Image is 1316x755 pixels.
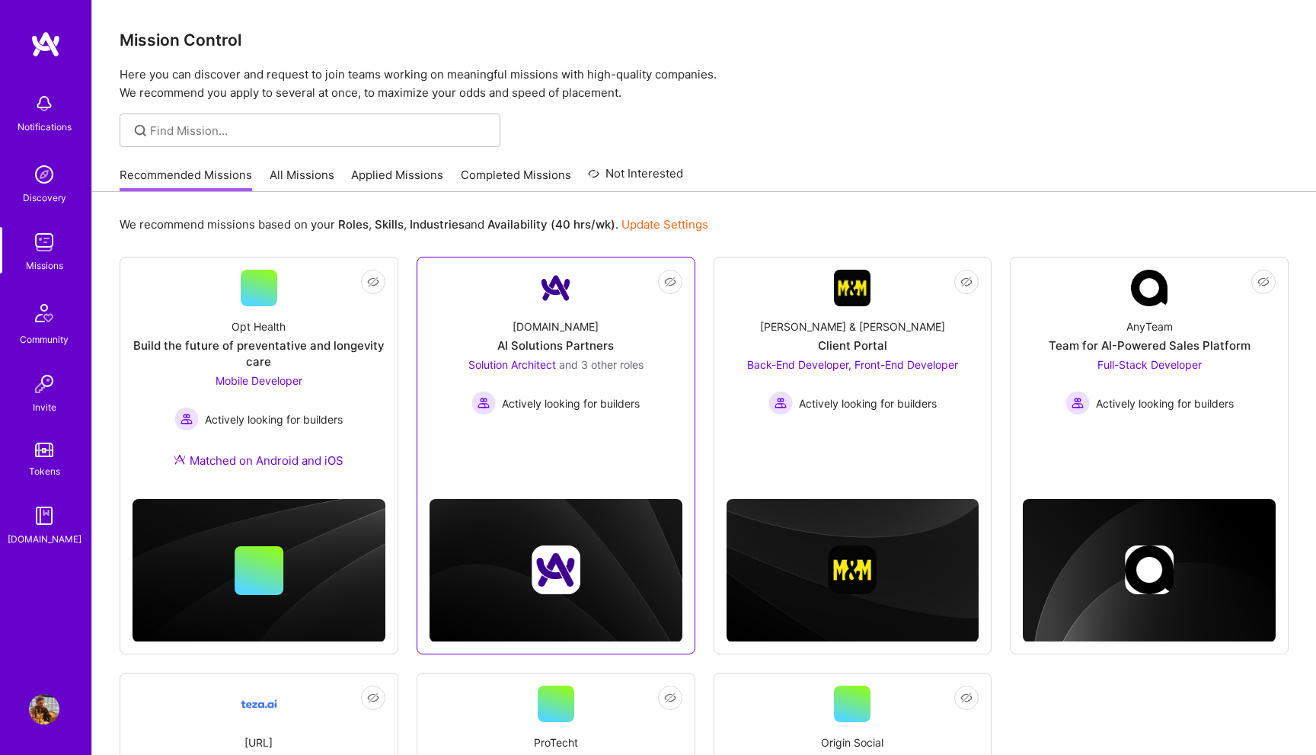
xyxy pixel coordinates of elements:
a: User Avatar [25,694,63,725]
span: Solution Architect [468,358,556,371]
i: icon EyeClosed [367,692,379,704]
span: and 3 other roles [559,358,644,371]
div: Team for AI-Powered Sales Platform [1049,338,1251,354]
img: Actively looking for builders [1065,391,1090,415]
div: [DOMAIN_NAME] [513,318,599,334]
i: icon EyeClosed [960,276,973,288]
img: Company logo [532,545,580,594]
span: Back-End Developer, Front-End Developer [747,358,958,371]
a: Opt HealthBuild the future of preventative and longevity careMobile Developer Actively looking fo... [133,270,385,487]
img: Actively looking for builders [174,407,199,431]
div: AI Solutions Partners [497,338,614,354]
img: Company Logo [834,270,870,306]
h3: Mission Control [120,30,1289,50]
input: Find Mission... [150,123,489,139]
img: Company Logo [538,270,574,306]
img: tokens [35,443,53,457]
div: Discovery [23,190,66,206]
a: Company Logo[DOMAIN_NAME]AI Solutions PartnersSolution Architect and 3 other rolesActively lookin... [430,270,682,449]
img: Invite [29,369,59,399]
div: Build the future of preventative and longevity care [133,338,385,370]
div: Client Portal [818,338,887,354]
b: Availability (40 hrs/wk) [487,217,615,232]
img: Community [26,295,62,331]
p: We recommend missions based on your , , and . [120,216,708,232]
img: logo [30,30,61,58]
img: guide book [29,501,59,531]
div: Opt Health [232,318,286,334]
a: Applied Missions [351,167,443,192]
img: Ateam Purple Icon [174,453,186,465]
img: Actively looking for builders [768,391,793,415]
i: icon EyeClosed [664,276,676,288]
span: Mobile Developer [216,374,302,387]
img: cover [727,499,979,642]
div: [URL] [244,734,273,750]
a: Update Settings [621,217,708,232]
div: Missions [26,258,63,274]
img: teamwork [29,227,59,258]
div: ProTecht [534,734,578,750]
a: Company Logo[PERSON_NAME] & [PERSON_NAME]Client PortalBack-End Developer, Front-End Developer Act... [727,270,979,449]
img: User Avatar [29,694,59,725]
i: icon EyeClosed [1257,276,1270,288]
div: Origin Social [821,734,883,750]
div: Matched on Android and iOS [174,453,343,469]
img: discovery [29,159,59,190]
div: AnyTeam [1126,318,1173,334]
img: Company Logo [241,686,277,722]
a: All Missions [270,167,334,192]
span: Actively looking for builders [205,411,343,427]
img: Actively looking for builders [471,391,496,415]
i: icon EyeClosed [664,692,676,704]
div: Tokens [29,463,60,479]
span: Actively looking for builders [1096,395,1234,411]
a: Recommended Missions [120,167,252,192]
b: Roles [338,217,369,232]
b: Industries [410,217,465,232]
span: Actively looking for builders [799,395,937,411]
img: Company Logo [1131,270,1167,306]
a: Not Interested [588,165,683,192]
div: Notifications [18,119,72,135]
div: [PERSON_NAME] & [PERSON_NAME] [760,318,945,334]
img: cover [430,499,682,642]
span: Full-Stack Developer [1097,358,1202,371]
p: Here you can discover and request to join teams working on meaningful missions with high-quality ... [120,66,1289,102]
div: Community [20,331,69,347]
img: Company logo [828,545,877,594]
span: Actively looking for builders [502,395,640,411]
img: cover [1023,499,1276,642]
a: Company LogoAnyTeamTeam for AI-Powered Sales PlatformFull-Stack Developer Actively looking for bu... [1023,270,1276,449]
i: icon SearchGrey [132,122,149,139]
img: Company logo [1125,545,1174,594]
a: Completed Missions [461,167,571,192]
b: Skills [375,217,404,232]
div: Invite [33,399,56,415]
img: bell [29,88,59,119]
i: icon EyeClosed [960,692,973,704]
img: cover [133,499,385,642]
div: [DOMAIN_NAME] [8,531,81,547]
i: icon EyeClosed [367,276,379,288]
